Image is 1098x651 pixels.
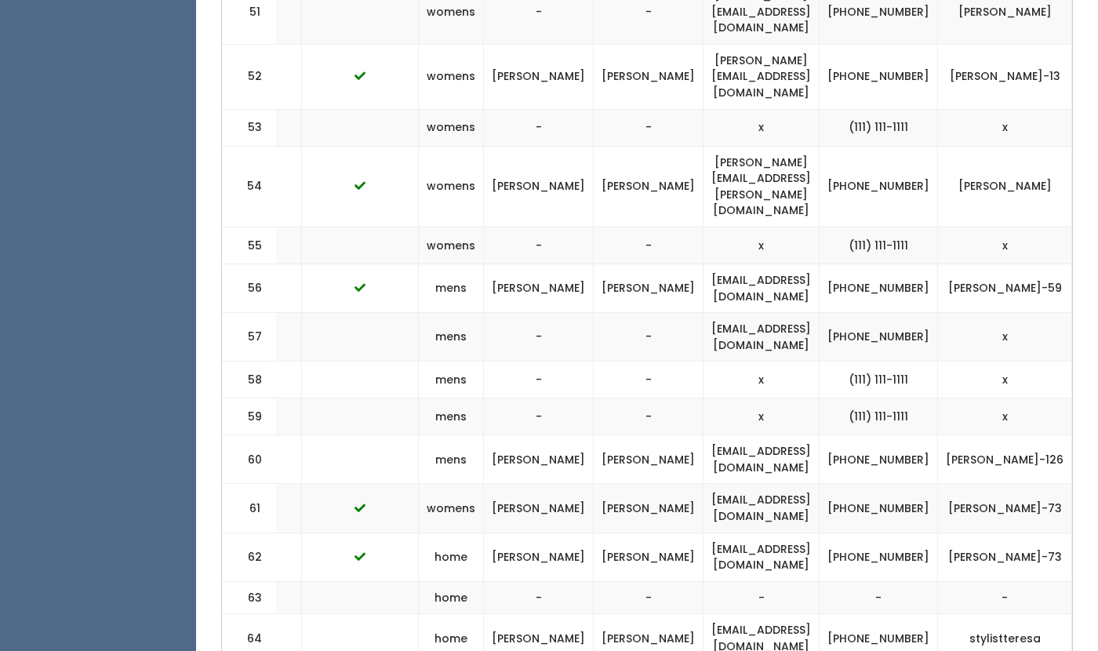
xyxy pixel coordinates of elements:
[419,435,484,484] td: mens
[419,581,484,614] td: home
[484,264,594,312] td: [PERSON_NAME]
[594,264,704,312] td: [PERSON_NAME]
[594,313,704,362] td: -
[820,44,938,109] td: [PHONE_NUMBER]
[484,109,594,146] td: -
[704,264,820,312] td: [EMAIL_ADDRESS][DOMAIN_NAME]
[222,109,277,146] td: 53
[484,44,594,109] td: [PERSON_NAME]
[704,398,820,435] td: x
[222,581,277,614] td: 63
[419,109,484,146] td: womens
[820,435,938,484] td: [PHONE_NUMBER]
[484,146,594,227] td: [PERSON_NAME]
[419,533,484,581] td: home
[704,146,820,227] td: [PERSON_NAME][EMAIL_ADDRESS][PERSON_NAME][DOMAIN_NAME]
[704,435,820,484] td: [EMAIL_ADDRESS][DOMAIN_NAME]
[594,109,704,146] td: -
[938,264,1072,312] td: [PERSON_NAME]-59
[938,435,1072,484] td: [PERSON_NAME]-126
[704,533,820,581] td: [EMAIL_ADDRESS][DOMAIN_NAME]
[484,435,594,484] td: [PERSON_NAME]
[222,146,277,227] td: 54
[938,484,1072,533] td: [PERSON_NAME]-73
[938,533,1072,581] td: [PERSON_NAME]-73
[594,484,704,533] td: [PERSON_NAME]
[938,362,1072,398] td: x
[704,484,820,533] td: [EMAIL_ADDRESS][DOMAIN_NAME]
[820,362,938,398] td: (111) 111-1111
[484,484,594,533] td: [PERSON_NAME]
[704,109,820,146] td: x
[938,146,1072,227] td: [PERSON_NAME]
[594,533,704,581] td: [PERSON_NAME]
[222,227,277,264] td: 55
[419,44,484,109] td: womens
[222,44,277,109] td: 52
[484,362,594,398] td: -
[222,435,277,484] td: 60
[222,362,277,398] td: 58
[484,398,594,435] td: -
[820,227,938,264] td: (111) 111-1111
[938,581,1072,614] td: -
[594,44,704,109] td: [PERSON_NAME]
[484,227,594,264] td: -
[222,398,277,435] td: 59
[938,109,1072,146] td: x
[419,227,484,264] td: womens
[419,362,484,398] td: mens
[704,581,820,614] td: -
[222,313,277,362] td: 57
[704,227,820,264] td: x
[222,264,277,312] td: 56
[820,313,938,362] td: [PHONE_NUMBER]
[419,146,484,227] td: womens
[820,146,938,227] td: [PHONE_NUMBER]
[704,362,820,398] td: x
[594,227,704,264] td: -
[704,313,820,362] td: [EMAIL_ADDRESS][DOMAIN_NAME]
[938,227,1072,264] td: x
[820,581,938,614] td: -
[594,362,704,398] td: -
[419,264,484,312] td: mens
[820,109,938,146] td: (111) 111-1111
[419,313,484,362] td: mens
[222,484,277,533] td: 61
[938,44,1072,109] td: [PERSON_NAME]-13
[938,398,1072,435] td: x
[594,146,704,227] td: [PERSON_NAME]
[594,398,704,435] td: -
[484,581,594,614] td: -
[594,435,704,484] td: [PERSON_NAME]
[419,398,484,435] td: mens
[938,313,1072,362] td: x
[704,44,820,109] td: [PERSON_NAME][EMAIL_ADDRESS][DOMAIN_NAME]
[419,484,484,533] td: womens
[222,533,277,581] td: 62
[820,398,938,435] td: (111) 111-1111
[594,581,704,614] td: -
[820,264,938,312] td: [PHONE_NUMBER]
[820,533,938,581] td: [PHONE_NUMBER]
[484,533,594,581] td: [PERSON_NAME]
[484,313,594,362] td: -
[820,484,938,533] td: [PHONE_NUMBER]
